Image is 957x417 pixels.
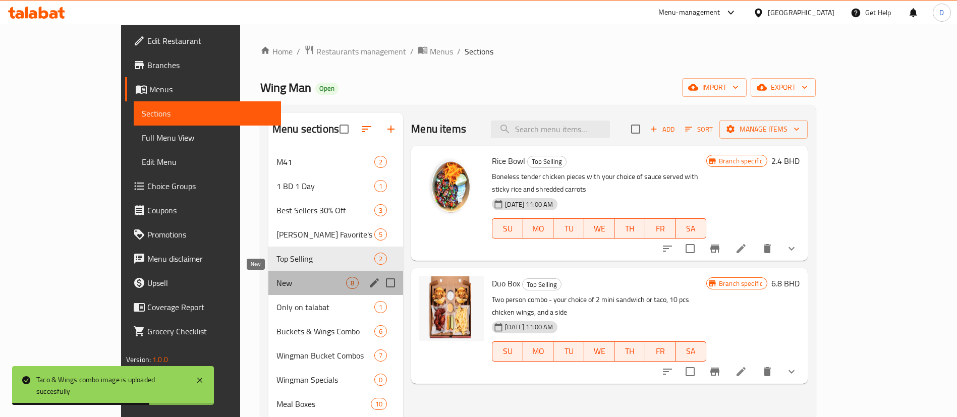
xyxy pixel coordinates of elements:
[785,243,798,255] svg: Show Choices
[501,322,557,332] span: [DATE] 11:00 AM
[649,124,676,135] span: Add
[655,236,680,261] button: sort-choices
[418,45,453,58] a: Menus
[125,271,281,295] a: Upsell
[315,83,339,95] div: Open
[260,76,311,99] span: Wing Man
[588,344,611,359] span: WE
[492,341,523,362] button: SU
[147,228,273,241] span: Promotions
[618,221,641,236] span: TH
[125,198,281,222] a: Coupons
[682,78,747,97] button: import
[276,349,374,362] div: Wingman Bucket Combos
[268,271,403,295] div: New8edit
[374,301,387,313] div: items
[680,344,702,359] span: SA
[276,374,374,386] span: Wingman Specials
[675,218,706,239] button: SA
[375,182,386,191] span: 1
[374,253,387,265] div: items
[465,45,493,57] span: Sections
[655,360,680,384] button: sort-choices
[268,368,403,392] div: Wingman Specials0
[491,121,610,138] input: search
[276,398,371,410] div: Meal Boxes
[276,325,374,337] div: Buckets & Wings Combo
[147,325,273,337] span: Grocery Checklist
[557,344,580,359] span: TU
[419,154,484,218] img: Rice Bowl
[147,59,273,71] span: Branches
[260,45,816,58] nav: breadcrumb
[134,150,281,174] a: Edit Menu
[523,341,554,362] button: MO
[375,206,386,215] span: 3
[142,132,273,144] span: Full Menu View
[268,295,403,319] div: Only on talabat1
[755,236,779,261] button: delete
[276,301,374,313] span: Only on talabat
[125,319,281,343] a: Grocery Checklist
[683,122,715,137] button: Sort
[125,247,281,271] a: Menu disclaimer
[492,293,706,319] p: Two person combo - your choice of 2 mini sandwich or taco, 10 pcs chicken wings, and a side
[680,221,702,236] span: SA
[715,279,767,288] span: Branch specific
[614,341,645,362] button: TH
[522,278,561,290] div: Top Selling
[276,253,374,265] div: Top Selling
[675,341,706,362] button: SA
[646,122,679,137] span: Add item
[523,279,561,290] span: Top Selling
[347,278,358,288] span: 8
[492,218,523,239] button: SU
[268,319,403,343] div: Buckets & Wings Combo6
[680,238,701,259] span: Select to update
[411,122,466,137] h2: Menu items
[553,341,584,362] button: TU
[527,156,567,168] div: Top Selling
[419,276,484,341] img: Duo Box
[147,301,273,313] span: Coverage Report
[374,180,387,192] div: items
[268,247,403,271] div: Top Selling2
[523,218,554,239] button: MO
[375,327,386,336] span: 6
[147,35,273,47] span: Edit Restaurant
[346,277,359,289] div: items
[557,221,580,236] span: TU
[276,156,374,168] span: M41
[297,45,300,57] li: /
[492,276,520,291] span: Duo Box
[727,123,800,136] span: Manage items
[584,341,615,362] button: WE
[315,84,339,93] span: Open
[771,154,800,168] h6: 2.4 BHD
[645,341,676,362] button: FR
[371,398,387,410] div: items
[375,157,386,167] span: 2
[134,126,281,150] a: Full Menu View
[703,360,727,384] button: Branch-specific-item
[276,180,374,192] span: 1 BD 1 Day
[646,122,679,137] button: Add
[527,221,550,236] span: MO
[625,118,646,140] span: Select section
[374,228,387,241] div: items
[375,351,386,361] span: 7
[125,53,281,77] a: Branches
[430,45,453,57] span: Menus
[375,303,386,312] span: 1
[272,122,339,137] h2: Menu sections
[588,221,611,236] span: WE
[142,156,273,168] span: Edit Menu
[645,218,676,239] button: FR
[125,222,281,247] a: Promotions
[147,277,273,289] span: Upsell
[496,344,519,359] span: SU
[268,174,403,198] div: 1 BD 1 Day1
[751,78,816,97] button: export
[268,392,403,416] div: Meal Boxes10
